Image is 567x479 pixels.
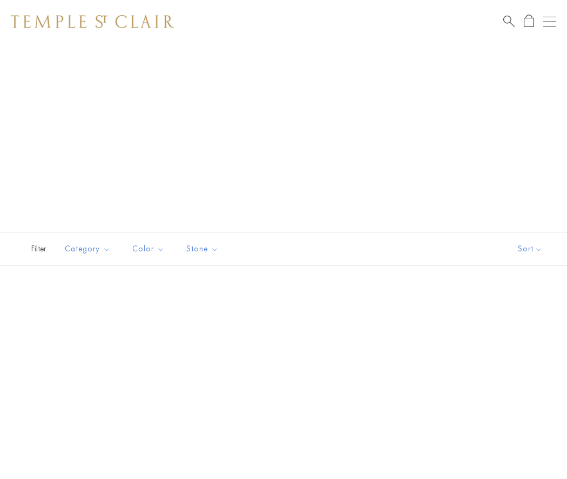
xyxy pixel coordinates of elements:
[57,237,119,261] button: Category
[503,15,515,28] a: Search
[524,15,534,28] a: Open Shopping Bag
[59,242,119,256] span: Category
[543,15,556,28] button: Open navigation
[178,237,227,261] button: Stone
[127,242,173,256] span: Color
[181,242,227,256] span: Stone
[11,15,174,28] img: Temple St. Clair
[494,232,567,265] button: Show sort by
[124,237,173,261] button: Color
